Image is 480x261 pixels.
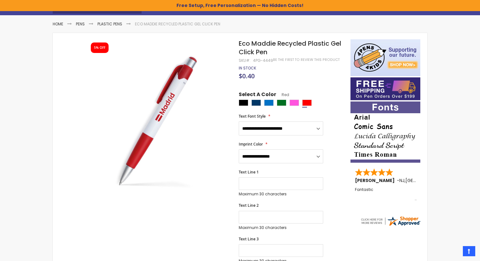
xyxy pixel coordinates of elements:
img: 4pens 4 kids [350,39,420,76]
iframe: Google Customer Reviews [428,244,480,261]
a: Home [53,21,63,27]
span: Text Font Style [239,114,266,119]
div: 5% OFF [94,46,105,50]
span: Red [276,92,289,97]
p: Maximum 30 characters [239,225,323,230]
span: Text Line 1 [239,169,259,175]
img: 4pg-4449-eco-maddie-recycled-plastic-gel-click-pen_red_1.jpg [85,48,230,193]
img: 4pens.com widget logo [360,215,421,227]
span: [PERSON_NAME] [355,177,397,184]
span: Text Line 2 [239,203,259,208]
span: In stock [239,65,256,71]
div: Pink [290,100,299,106]
span: $0.40 [239,72,255,80]
a: Be the first to review this product [273,57,340,62]
a: Pens [76,21,85,27]
a: Plastic Pens [97,21,122,27]
div: 4PG-4449 [253,58,273,63]
div: Red [302,100,312,106]
span: Text Line 3 [239,236,259,242]
div: Availability [239,66,256,71]
span: NJ [399,177,404,184]
span: Eco Maddie Recycled Plastic Gel Click Pen [239,39,341,56]
img: font-personalization-examples [350,101,420,163]
span: Imprint Color [239,141,263,147]
span: - , [397,177,452,184]
div: Black [239,100,248,106]
div: Navy Blue [251,100,261,106]
li: Eco Maddie Recycled Plastic Gel Click Pen [135,22,220,27]
span: Select A Color [239,91,276,100]
p: Maximum 30 characters [239,192,323,197]
strong: SKU [239,58,250,63]
a: 4pens.com certificate URL [360,223,421,228]
div: Blue Light [264,100,274,106]
img: Free shipping on orders over $199 [350,77,420,100]
div: Fantastic [355,187,417,201]
span: [GEOGRAPHIC_DATA] [405,177,452,184]
div: Green [277,100,286,106]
